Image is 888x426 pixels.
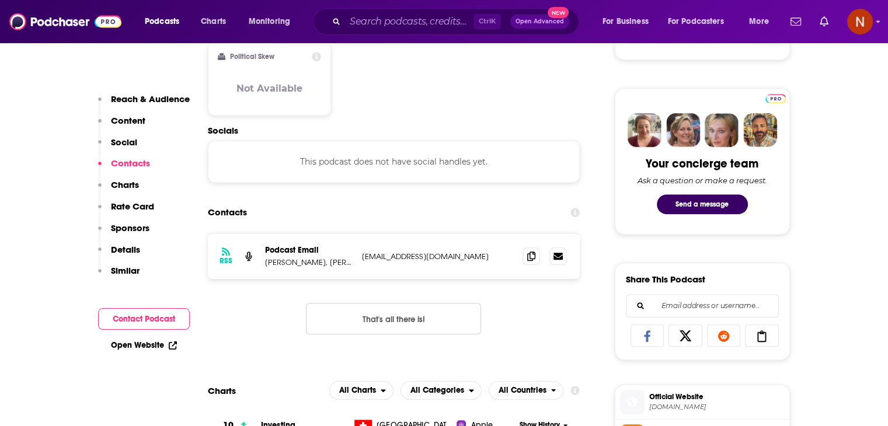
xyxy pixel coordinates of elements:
[111,265,140,276] p: Similar
[208,141,580,183] div: This podcast does not have social handles yet.
[98,93,190,115] button: Reach & Audience
[208,201,247,224] h2: Contacts
[499,386,546,394] span: All Countries
[707,324,741,347] a: Share on Reddit
[765,94,786,103] img: Podchaser Pro
[249,13,290,30] span: Monitoring
[401,381,482,400] h2: Categories
[111,115,145,126] p: Content
[603,13,649,30] span: For Business
[111,201,154,212] p: Rate Card
[401,381,482,400] button: open menu
[329,381,393,400] button: open menu
[666,113,700,147] img: Barbara Profile
[489,381,564,400] button: open menu
[620,390,785,414] a: Official Website[DOMAIN_NAME]
[741,12,783,31] button: open menu
[145,13,179,30] span: Podcasts
[626,294,779,317] div: Search followers
[745,324,779,347] a: Copy Link
[646,156,758,171] div: Your concierge team
[230,53,274,61] h2: Political Skew
[510,15,569,29] button: Open AdvancedNew
[324,8,590,35] div: Search podcasts, credits, & more...
[636,295,769,317] input: Email address or username...
[786,12,806,32] a: Show notifications dropdown
[193,12,233,31] a: Charts
[339,386,376,394] span: All Charts
[220,256,232,266] h3: RSS
[111,179,139,190] p: Charts
[111,93,190,104] p: Reach & Audience
[626,274,705,285] h3: Share This Podcast
[208,125,580,136] h2: Socials
[516,19,564,25] span: Open Advanced
[765,92,786,103] a: Pro website
[98,137,137,158] button: Social
[98,308,190,330] button: Contact Podcast
[111,340,177,350] a: Open Website
[847,9,873,34] span: Logged in as AdelNBM
[649,403,785,411] span: handelszeitung-morning-call.podigee.io
[705,113,739,147] img: Jules Profile
[594,12,663,31] button: open menu
[743,113,777,147] img: Jon Profile
[410,386,464,394] span: All Categories
[749,13,769,30] span: More
[815,12,833,32] a: Show notifications dropdown
[473,14,501,29] span: Ctrl K
[329,381,393,400] h2: Platforms
[548,7,569,18] span: New
[111,158,150,169] p: Contacts
[265,245,353,255] p: Podcast Email
[628,113,661,147] img: Sydney Profile
[668,13,724,30] span: For Podcasters
[847,9,873,34] img: User Profile
[208,385,236,396] h2: Charts
[111,222,149,233] p: Sponsors
[111,244,140,255] p: Details
[668,324,702,347] a: Share on X/Twitter
[111,137,137,148] p: Social
[345,12,473,31] input: Search podcasts, credits, & more...
[98,201,154,222] button: Rate Card
[9,11,121,33] img: Podchaser - Follow, Share and Rate Podcasts
[98,265,140,287] button: Similar
[306,303,481,334] button: Nothing here.
[847,9,873,34] button: Show profile menu
[98,115,145,137] button: Content
[362,252,514,261] p: [EMAIL_ADDRESS][DOMAIN_NAME]
[98,222,149,244] button: Sponsors
[236,83,302,94] h3: Not Available
[657,194,748,214] button: Send a message
[631,324,664,347] a: Share on Facebook
[98,179,139,201] button: Charts
[660,12,741,31] button: open menu
[98,244,140,266] button: Details
[137,12,194,31] button: open menu
[201,13,226,30] span: Charts
[241,12,305,31] button: open menu
[638,176,767,185] div: Ask a question or make a request.
[489,381,564,400] h2: Countries
[265,257,353,267] p: [PERSON_NAME], [PERSON_NAME] | Handelszeitung, Blick
[98,158,150,179] button: Contacts
[649,392,785,402] span: Official Website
